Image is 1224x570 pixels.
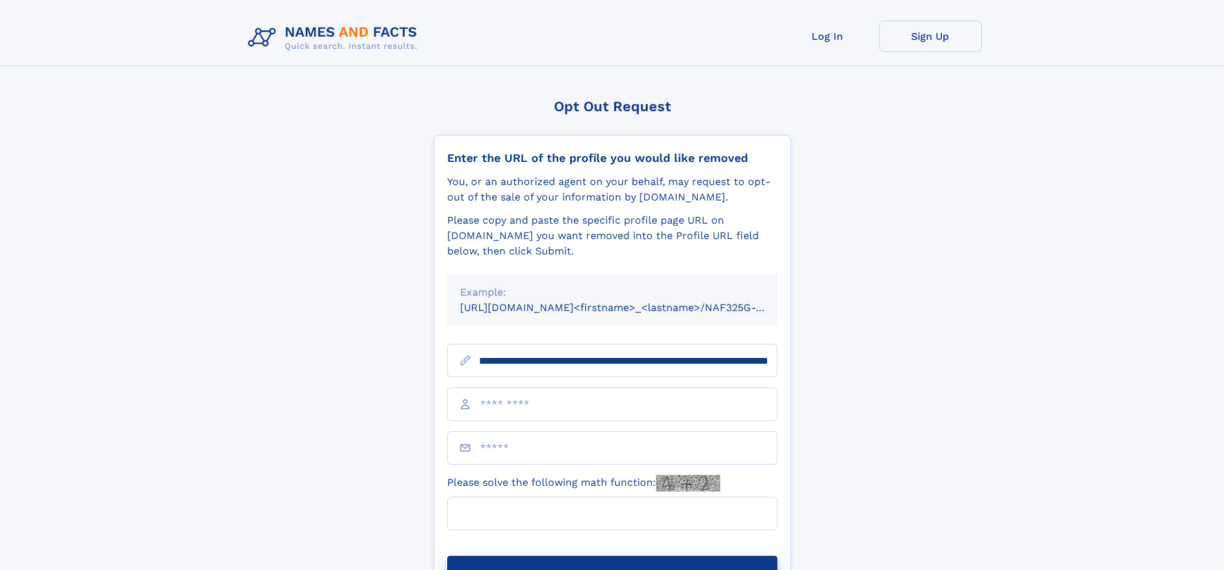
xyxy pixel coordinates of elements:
[776,21,879,52] a: Log In
[447,213,777,259] div: Please copy and paste the specific profile page URL on [DOMAIN_NAME] you want removed into the Pr...
[460,285,765,300] div: Example:
[460,301,802,314] small: [URL][DOMAIN_NAME]<firstname>_<lastname>/NAF325G-xxxxxxxx
[447,475,720,492] label: Please solve the following math function:
[447,174,777,205] div: You, or an authorized agent on your behalf, may request to opt-out of the sale of your informatio...
[447,151,777,165] div: Enter the URL of the profile you would like removed
[434,98,791,114] div: Opt Out Request
[243,21,428,55] img: Logo Names and Facts
[879,21,982,52] a: Sign Up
